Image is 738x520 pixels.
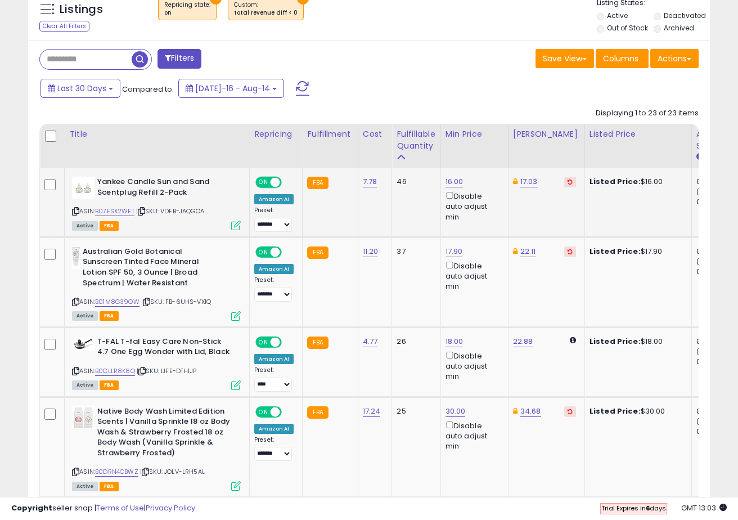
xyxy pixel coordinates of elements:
small: (0%) [696,417,712,426]
button: Last 30 Days [40,79,120,98]
span: FBA [100,311,119,321]
b: Native Body Wash Limited Edition Scents | Vanilla Sprinkle 18 oz Body Wash & Strawberry Frosted 1... [97,406,234,461]
label: Active [607,11,628,20]
a: 34.68 [520,406,541,417]
button: Filters [157,49,201,69]
div: ASIN: [72,246,241,320]
small: FBA [307,337,328,349]
span: Columns [603,53,638,64]
small: FBA [307,177,328,189]
b: Listed Price: [589,406,641,416]
div: Min Price [445,128,503,140]
span: ON [256,407,271,416]
div: Preset: [254,207,294,232]
div: Disable auto adjust min [445,419,499,452]
label: Deactivated [664,11,706,20]
img: 41nw2nzgIKL._SL40_.jpg [72,406,94,429]
b: 6 [646,504,650,513]
small: (0%) [696,257,712,266]
span: FBA [100,380,119,390]
span: All listings currently available for purchase on Amazon [72,380,98,390]
span: All listings currently available for purchase on Amazon [72,221,98,231]
button: Columns [596,49,649,68]
a: 11.20 [363,246,379,257]
span: | SKU: VDFB-JAQGOA [136,207,204,216]
b: Listed Price: [589,246,641,257]
div: [PERSON_NAME] [513,128,580,140]
b: T-FAL T-fal Easy Care Non-Stick 4.7 One Egg Wonder with Lid, Black [97,337,234,360]
a: 18.00 [445,336,463,347]
a: B0CLLR8K8Q [95,366,135,376]
div: total revenue diff < 0 [234,9,298,17]
img: 41GIWVMjowL._SL40_.jpg [72,177,94,199]
div: Amazon AI [254,354,294,364]
span: Trial Expires in days [601,504,666,513]
small: Avg BB Share. [696,152,703,162]
div: Cost [363,128,388,140]
span: | SKU: FB-6UHS-VX1Q [141,297,211,306]
b: Listed Price: [589,336,641,347]
a: 22.88 [513,336,533,347]
button: Actions [650,49,699,68]
a: 17.03 [520,176,538,187]
span: [DATE]-16 - Aug-14 [195,83,270,94]
div: Fulfillable Quantity [397,128,435,152]
img: 31ix5GwL0XL._SL40_.jpg [72,246,80,269]
div: 26 [397,337,431,347]
span: Compared to: [122,84,174,95]
span: OFF [280,247,298,257]
div: $16.00 [589,177,683,187]
div: Amazon AI [254,194,294,204]
button: [DATE]-16 - Aug-14 [178,79,284,98]
div: Displaying 1 to 23 of 23 items [596,108,699,119]
div: Disable auto adjust min [445,190,499,222]
a: 4.77 [363,336,378,347]
b: Australian Gold Botanical Sunscreen Tinted Face Mineral Lotion SPF 50, 3 Ounce | Broad Spectrum |... [83,246,219,291]
a: 22.11 [520,246,536,257]
div: Amazon AI [254,424,294,434]
div: Title [69,128,245,140]
div: Preset: [254,276,294,302]
a: B01M8G39OW [95,297,139,307]
div: Fulfillment [307,128,353,140]
label: Out of Stock [607,23,648,33]
small: FBA [307,406,328,419]
span: Custom: [234,1,298,17]
div: 37 [397,246,431,257]
div: Amazon AI [254,264,294,274]
span: OFF [280,178,298,187]
span: ON [256,178,271,187]
div: Disable auto adjust min [445,259,499,292]
div: Avg BB Share [696,128,737,152]
button: Save View [535,49,594,68]
span: ON [256,337,271,347]
a: B0DRN4CBWZ [95,467,138,477]
div: $18.00 [589,337,683,347]
label: Archived [664,23,694,33]
span: FBA [100,221,119,231]
a: 17.90 [445,246,463,257]
a: 7.78 [363,176,377,187]
h5: Listings [60,2,103,17]
b: Listed Price: [589,176,641,187]
small: (0%) [696,187,712,196]
a: Privacy Policy [146,503,195,513]
span: | SKU: IJFE-DTH1JP [137,366,196,375]
a: 16.00 [445,176,463,187]
span: All listings currently available for purchase on Amazon [72,482,98,491]
span: OFF [280,337,298,347]
b: Yankee Candle Sun and Sand Scentplug Refill 2-Pack [97,177,234,200]
div: $17.90 [589,246,683,257]
span: All listings currently available for purchase on Amazon [72,311,98,321]
a: Terms of Use [96,503,144,513]
div: $30.00 [589,406,683,416]
span: FBA [100,482,119,491]
span: OFF [280,407,298,416]
div: Disable auto adjust min [445,349,499,382]
small: FBA [307,246,328,259]
span: Last 30 Days [57,83,106,94]
span: | SKU: JOLV-LRH5AL [140,467,205,476]
span: Repricing state : [164,1,210,17]
span: ON [256,247,271,257]
div: ASIN: [72,337,241,389]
